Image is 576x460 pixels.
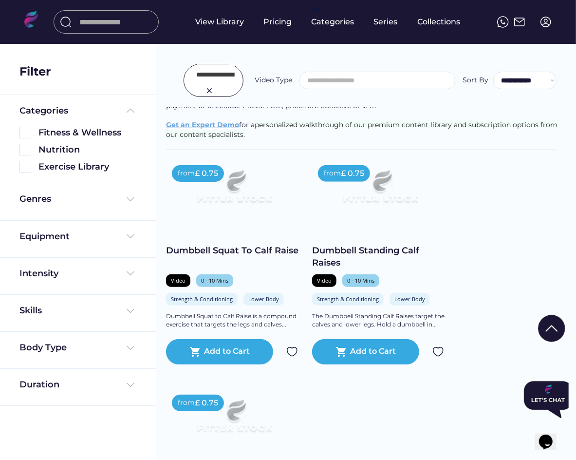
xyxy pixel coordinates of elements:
[204,85,215,96] img: Group%201000002326.svg
[535,421,566,450] iframe: chat widget
[38,161,136,173] div: Exercise Library
[125,342,136,354] img: Frame%20%284%29.svg
[312,17,354,27] div: Categories
[4,4,53,41] img: Chat attention grabber
[19,63,51,80] div: Filter
[178,169,195,178] div: from
[432,346,444,358] img: Group%201000002324.svg
[125,230,136,242] img: Frame%20%284%29.svg
[195,398,218,408] div: £ 0.75
[335,346,347,358] button: shopping_cart
[341,168,364,179] div: £ 0.75
[463,76,488,85] div: Sort By
[125,379,136,391] img: Frame%20%284%29.svg
[317,277,332,284] div: Video
[286,346,298,358] img: Group%201000002324.svg
[125,193,136,205] img: Frame%20%284%29.svg
[166,120,239,129] a: Get an Expert Demo
[418,17,461,27] div: Collections
[125,268,136,279] img: Frame%20%284%29.svg
[189,346,201,358] button: shopping_cart
[324,169,341,178] div: from
[171,277,186,284] div: Video
[19,144,31,155] img: Rectangle%205126.svg
[19,379,59,391] div: Duration
[19,127,31,138] img: Rectangle%205126.svg
[166,92,543,110] span: The displayed price reflects the lowest monthly subscription cost. You do have the option to choo...
[19,305,44,317] div: Skills
[347,277,374,284] div: 0 - 10 Mins
[195,168,218,179] div: £ 0.75
[312,312,448,329] div: The Dumbbell Standing Calf Raises target the calves and lower legs. Hold a dumbbell in...
[19,11,44,31] img: LOGO.svg
[60,16,72,28] img: search-normal%203.svg
[171,295,233,303] div: Strength & Conditioning
[312,5,324,15] div: fvck
[180,389,289,450] img: Frame%2079%20%281%29.svg
[204,346,250,358] div: Add to Cart
[394,295,425,303] div: Lower Body
[166,312,302,329] div: Dumbbell Squat to Calf Raise is a compound exercise that targets the legs and calves...
[201,277,228,284] div: 0 - 10 Mins
[514,16,525,28] img: Frame%2051.svg
[180,159,289,221] img: Frame%2079%20%281%29.svg
[374,17,398,27] div: Series
[351,346,396,358] div: Add to Cart
[178,398,195,408] div: from
[38,127,136,139] div: Fitness & Wellness
[19,161,31,172] img: Rectangle%205126.svg
[520,377,569,422] iframe: chat widget
[166,245,302,257] div: Dumbbell Squat To Calf Raise
[255,76,292,85] div: Video Type
[19,105,68,117] div: Categories
[497,16,509,28] img: meteor-icons_whatsapp%20%281%29.svg
[538,315,565,342] img: Group%201000002322%20%281%29.svg
[540,16,552,28] img: profile-circle.svg
[264,17,292,27] div: Pricing
[38,144,136,156] div: Nutrition
[196,17,244,27] div: View Library
[317,295,379,303] div: Strength & Conditioning
[19,193,51,205] div: Genres
[166,120,559,139] span: personalized walkthrough of our premium content library and subscription options from our content...
[19,230,70,243] div: Equipment
[326,159,435,221] img: Frame%2079%20%281%29.svg
[19,268,58,280] div: Intensity
[125,305,136,317] img: Frame%20%284%29.svg
[125,105,136,116] img: Frame%20%285%29.svg
[19,342,67,354] div: Body Type
[312,245,448,269] div: Dumbbell Standing Calf Raises
[248,295,279,303] div: Lower Body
